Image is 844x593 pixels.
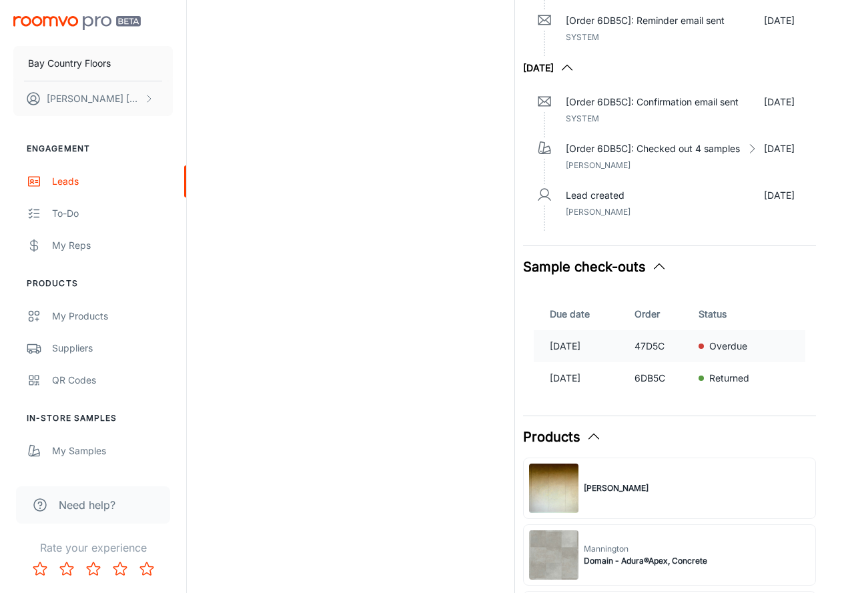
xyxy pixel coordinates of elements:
button: [DATE] [523,60,575,76]
span: [PERSON_NAME] [566,207,630,217]
p: 47D5C [635,339,688,354]
th: Status [693,298,805,330]
button: Bay Country Floors [13,46,173,81]
p: Rate your experience [11,540,175,556]
span: Mannington [584,543,707,555]
p: Returned [709,371,749,386]
span: Need help? [59,497,115,513]
div: My Samples [52,444,173,458]
button: Rate 1 star [27,556,53,582]
span: System [566,32,599,42]
span: System [566,113,599,123]
p: Lead created [566,188,624,203]
p: [DATE] [764,141,795,156]
button: Rate 2 star [53,556,80,582]
div: Suppliers [52,341,173,356]
div: To-do [52,206,173,221]
p: [Order 6DB5C]: Confirmation email sent [566,95,739,109]
button: Sample check-outs [523,257,667,277]
button: Rate 4 star [107,556,133,582]
th: Order [629,298,693,330]
span: [PERSON_NAME] [584,482,649,494]
p: [PERSON_NAME] [PERSON_NAME] [47,91,141,106]
p: [Order 6DB5C]: Reminder email sent [566,13,725,28]
button: Rate 3 star [80,556,107,582]
p: [DATE] [764,13,795,28]
button: [PERSON_NAME] [PERSON_NAME] [13,81,173,116]
p: [Order 6DB5C]: Checked out 4 samples [566,141,740,156]
div: Leads [52,174,173,189]
p: 6DB5C [635,371,688,386]
div: My Products [52,309,173,324]
p: [DATE] [764,188,795,203]
th: Due date [534,298,629,330]
div: My Reps [52,238,173,253]
p: Overdue [709,339,747,354]
p: Bay Country Floors [28,56,111,71]
p: [DATE] [550,339,624,354]
p: [DATE] [764,95,795,109]
button: Rate 5 star [133,556,160,582]
img: Roomvo PRO Beta [13,16,141,30]
p: [DATE] [550,371,624,386]
button: Products [523,427,602,447]
div: QR Codes [52,373,173,388]
span: [PERSON_NAME] [566,160,630,170]
span: Domain - Adura®Apex, Concrete [584,555,707,567]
